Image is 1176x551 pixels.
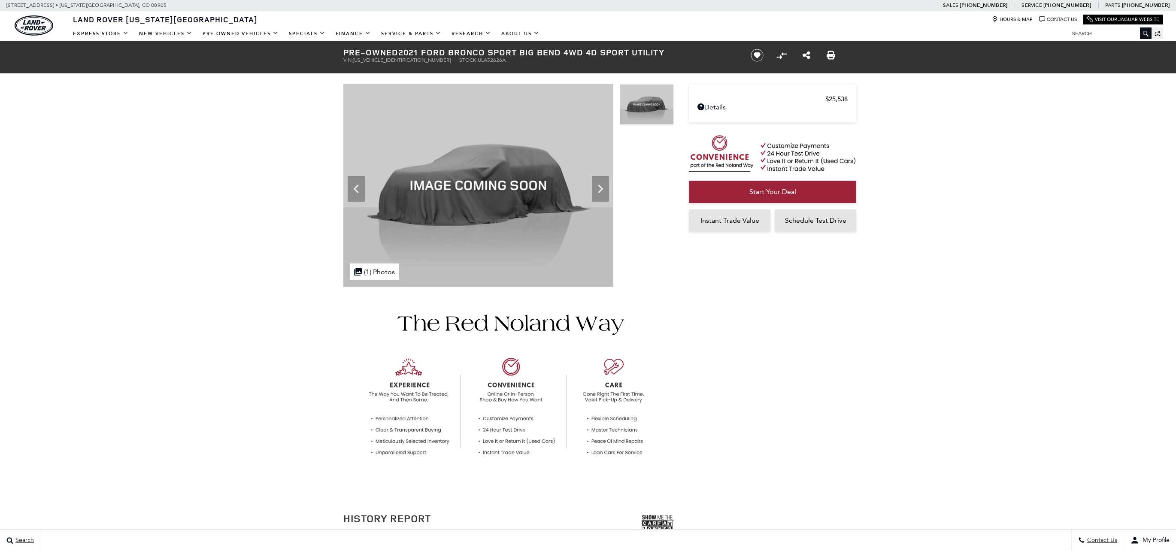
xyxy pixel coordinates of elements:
[1122,2,1170,9] a: [PHONE_NUMBER]
[697,95,848,103] a: $25,538
[748,48,767,62] button: Save vehicle
[73,14,258,24] span: Land Rover [US_STATE][GEOGRAPHIC_DATA]
[1021,2,1042,8] span: Service
[1087,16,1159,23] a: Visit Our Jaguar Website
[197,26,284,41] a: Pre-Owned Vehicles
[827,50,835,61] a: Print this Pre-Owned 2021 Ford Bronco Sport Big Bend 4WD 4D Sport Utility
[1124,530,1176,551] button: user-profile-menu
[1085,537,1117,544] span: Contact Us
[825,95,848,103] span: $25,538
[134,26,197,41] a: New Vehicles
[343,48,736,57] h1: 2021 Ford Bronco Sport Big Bend 4WD 4D Sport Utility
[13,537,34,544] span: Search
[496,26,545,41] a: About Us
[68,26,134,41] a: EXPRESS STORE
[697,103,848,111] a: Details
[992,16,1033,23] a: Hours & Map
[446,26,496,41] a: Research
[376,26,446,41] a: Service & Parts
[15,15,53,36] a: land-rover
[943,2,958,8] span: Sales
[1105,2,1121,8] span: Parts
[478,57,506,63] span: ULA52626A
[343,513,431,524] h2: History Report
[6,2,167,8] a: [STREET_ADDRESS] • [US_STATE][GEOGRAPHIC_DATA], CO 80905
[68,26,545,41] nav: Main Navigation
[350,263,399,280] div: (1) Photos
[343,84,613,287] img: Used 2021 Cactus Ford Big Bend image 1
[1043,2,1091,9] a: [PHONE_NUMBER]
[459,57,478,63] span: Stock:
[1139,537,1170,544] span: My Profile
[785,216,846,224] span: Schedule Test Drive
[343,57,353,63] span: VIN:
[775,49,788,62] button: Compare vehicle
[960,2,1007,9] a: [PHONE_NUMBER]
[620,84,674,125] img: Used 2021 Cactus Ford Big Bend image 1
[343,529,414,537] a: View Your Free Report
[353,57,451,63] span: [US_VEHICLE_IDENTIFICATION_NUMBER]
[689,209,770,232] a: Instant Trade Value
[803,50,810,61] a: Share this Pre-Owned 2021 Ford Bronco Sport Big Bend 4WD 4D Sport Utility
[343,46,398,58] strong: Pre-Owned
[749,188,796,196] span: Start Your Deal
[700,216,759,224] span: Instant Trade Value
[1066,28,1152,39] input: Search
[68,14,263,24] a: Land Rover [US_STATE][GEOGRAPHIC_DATA]
[1039,16,1077,23] a: Contact Us
[775,209,856,232] a: Schedule Test Drive
[15,15,53,36] img: Land Rover
[330,26,376,41] a: Finance
[689,181,856,203] a: Start Your Deal
[284,26,330,41] a: Specials
[642,513,674,534] img: Show me the Carfax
